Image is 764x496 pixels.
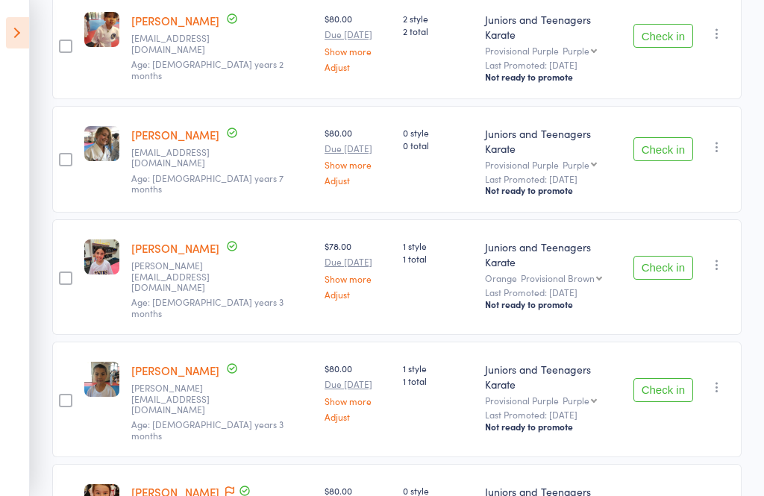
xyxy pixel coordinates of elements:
div: $78.00 [325,239,391,298]
div: Juniors and Teenagers Karate [485,362,621,392]
span: Age: [DEMOGRAPHIC_DATA] years 3 months [131,295,284,318]
img: image1669786434.png [84,126,119,161]
img: image1730960081.png [84,239,119,274]
a: [PERSON_NAME] [131,127,219,142]
a: Adjust [325,289,391,299]
span: Age: [DEMOGRAPHIC_DATA] years 3 months [131,418,284,441]
small: Due [DATE] [325,143,391,154]
img: image1616188185.png [84,12,119,47]
small: Due [DATE] [325,29,391,40]
a: Show more [325,46,391,56]
small: stefan.nasmark@hotmail.com [131,383,228,415]
button: Check in [633,137,693,161]
span: Age: [DEMOGRAPHIC_DATA] years 7 months [131,172,284,195]
div: Provisional Purple [485,395,621,405]
div: Not ready to promote [485,421,621,433]
a: Show more [325,396,391,406]
a: Show more [325,274,391,283]
div: Juniors and Teenagers Karate [485,12,621,42]
div: Provisional Purple [485,45,621,55]
div: $80.00 [325,362,391,421]
div: Not ready to promote [485,71,621,83]
small: joelee.fam@gmail.com [131,33,228,54]
div: Juniors and Teenagers Karate [485,126,621,156]
div: $80.00 [325,12,391,71]
a: Adjust [325,412,391,421]
div: $80.00 [325,126,391,185]
a: [PERSON_NAME] [131,362,219,378]
span: 1 total [403,252,472,265]
a: Adjust [325,62,391,72]
div: Provisional Brown [521,273,595,283]
a: [PERSON_NAME] [131,240,219,256]
span: 1 style [403,362,472,374]
a: Show more [325,160,391,169]
small: Last Promoted: [DATE] [485,174,621,184]
span: Age: [DEMOGRAPHIC_DATA] years 2 months [131,57,284,81]
small: Last Promoted: [DATE] [485,60,621,70]
div: Not ready to promote [485,184,621,196]
div: Purple [563,45,589,55]
div: Juniors and Teenagers Karate [485,239,621,269]
span: 0 style [403,126,472,139]
span: 2 total [403,25,472,37]
small: Due [DATE] [325,257,391,267]
small: Last Promoted: [DATE] [485,287,621,298]
button: Check in [633,378,693,402]
small: Last Promoted: [DATE] [485,409,621,420]
small: Due [DATE] [325,379,391,389]
div: Orange [485,273,621,283]
a: [PERSON_NAME] [131,13,219,28]
span: 1 total [403,374,472,387]
div: Provisional Purple [485,160,621,169]
div: Not ready to promote [485,298,621,310]
img: image1730181273.png [84,362,119,397]
span: 0 total [403,139,472,151]
a: Adjust [325,175,391,185]
small: pspitaleri@icloud.com [131,147,228,169]
div: Purple [563,160,589,169]
small: stefan.nasmark@hotmail.com [131,260,228,292]
div: Purple [563,395,589,405]
span: 1 style [403,239,472,252]
span: 2 style [403,12,472,25]
button: Check in [633,24,693,48]
button: Check in [633,256,693,280]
